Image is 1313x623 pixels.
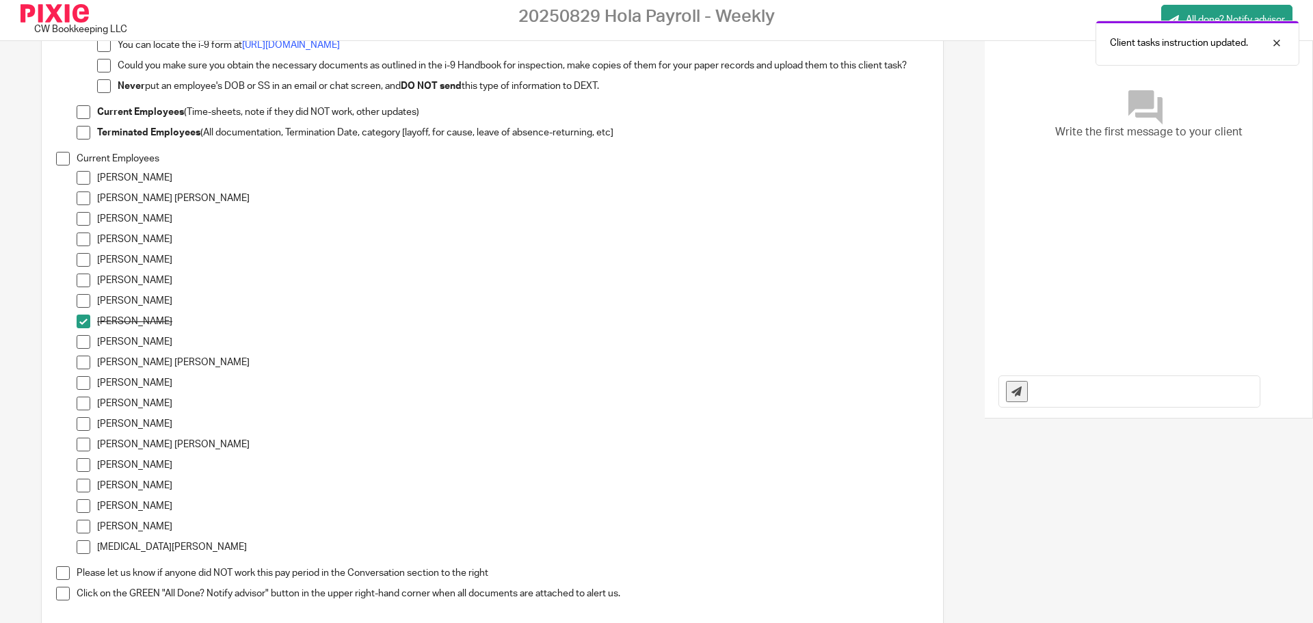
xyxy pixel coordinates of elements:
[97,126,929,140] p: (All documentation, Termination Date, category [layoff, for cause, leave of absence-returning, etc]
[97,294,929,308] p: [PERSON_NAME]
[118,59,929,72] p: Could you make sure you obtain the necessary documents as outlined in the i-9 Handbook for inspec...
[1161,5,1292,36] a: All done? Notify advisor
[97,212,929,226] p: [PERSON_NAME]
[97,397,929,410] p: [PERSON_NAME]
[34,23,127,36] div: CW Bookkeeping LLC
[97,417,929,431] p: [PERSON_NAME]
[118,81,145,91] strong: Never
[97,105,929,119] p: (Time-sheets, note if they did NOT work, other updates)
[97,438,929,451] p: [PERSON_NAME] [PERSON_NAME]
[97,315,929,328] p: [PERSON_NAME]
[97,540,929,554] p: [MEDICAL_DATA][PERSON_NAME]
[118,38,929,52] p: You can locate the i-9 form at
[97,520,929,533] p: [PERSON_NAME]
[1110,36,1248,50] p: Client tasks instruction updated.
[97,128,200,137] strong: Terminated Employees
[97,274,929,287] p: [PERSON_NAME]
[401,81,438,91] strong: DO NOT
[21,4,133,36] div: CW Bookkeeping LLC
[440,81,462,91] strong: send
[97,458,929,472] p: [PERSON_NAME]
[97,253,929,267] p: [PERSON_NAME]
[97,356,929,369] p: [PERSON_NAME] [PERSON_NAME]
[97,499,929,513] p: [PERSON_NAME]
[518,6,775,27] h2: 20250829 Hola Payroll - Weekly
[97,191,929,205] p: [PERSON_NAME] [PERSON_NAME]
[97,335,929,349] p: [PERSON_NAME]
[97,171,929,185] p: [PERSON_NAME]
[242,40,340,50] a: [URL][DOMAIN_NAME]
[97,107,184,117] strong: Current Employees
[118,79,929,93] p: put an employee's DOB or SS in an email or chat screen, and this type of information to DEXT.
[77,152,929,165] p: Current Employees
[97,376,929,390] p: [PERSON_NAME]
[77,587,929,600] p: Click on the GREEN "All Done? Notify advisor" button in the upper right-hand corner when all docu...
[77,566,929,580] p: Please let us know if anyone did NOT work this pay period in the Conversation section to the right
[97,479,929,492] p: [PERSON_NAME]
[1055,124,1243,140] span: Write the first message to your client
[97,233,929,246] p: [PERSON_NAME]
